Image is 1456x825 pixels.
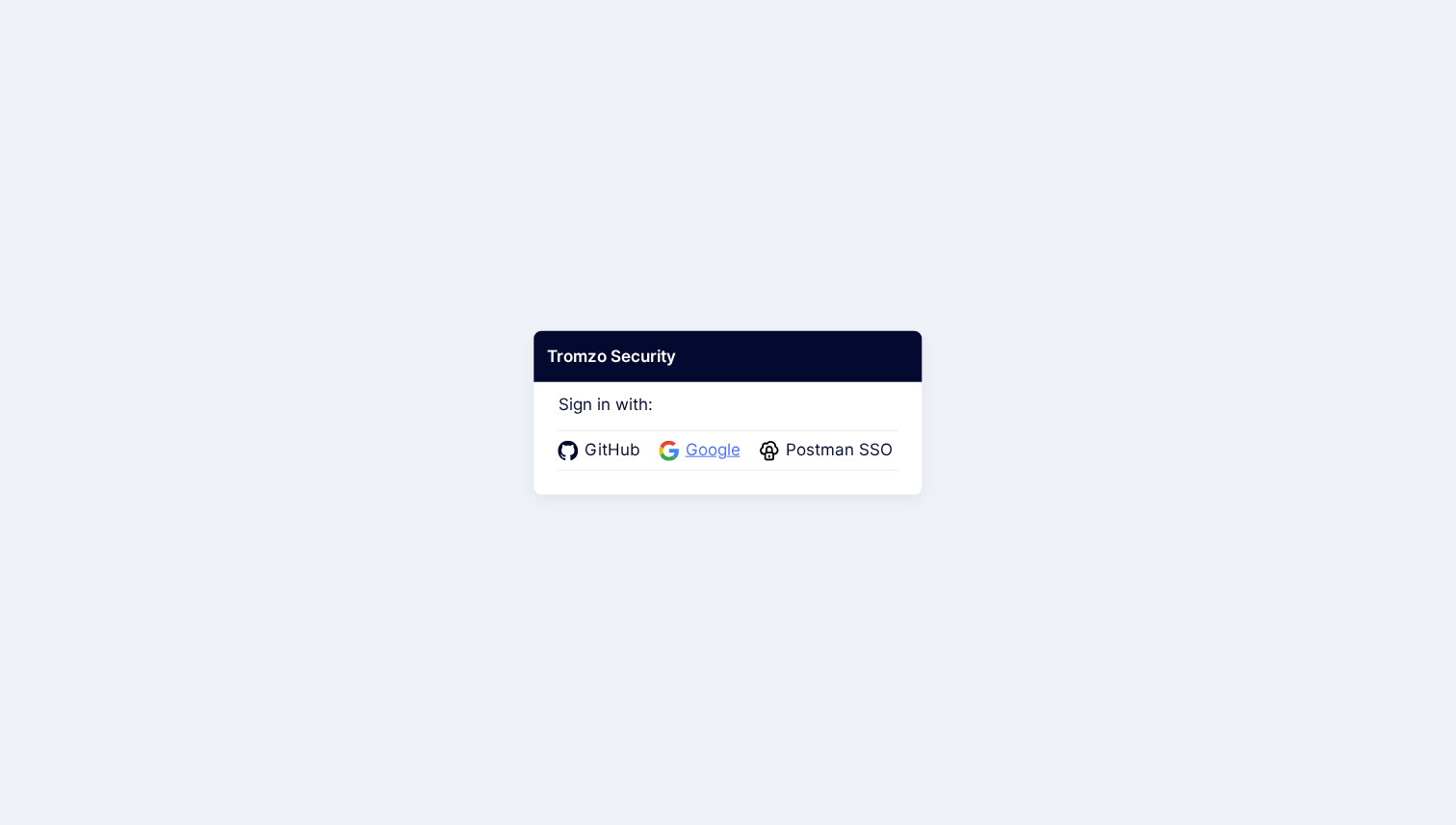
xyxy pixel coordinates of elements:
div: Tromzo Security [533,330,922,382]
span: Google [680,438,746,463]
a: Google [660,438,746,463]
a: GitHub [559,438,646,463]
a: Postman SSO [760,438,898,463]
span: GitHub [579,438,646,463]
div: Sign in with: [559,368,898,470]
span: Postman SSO [780,438,898,463]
